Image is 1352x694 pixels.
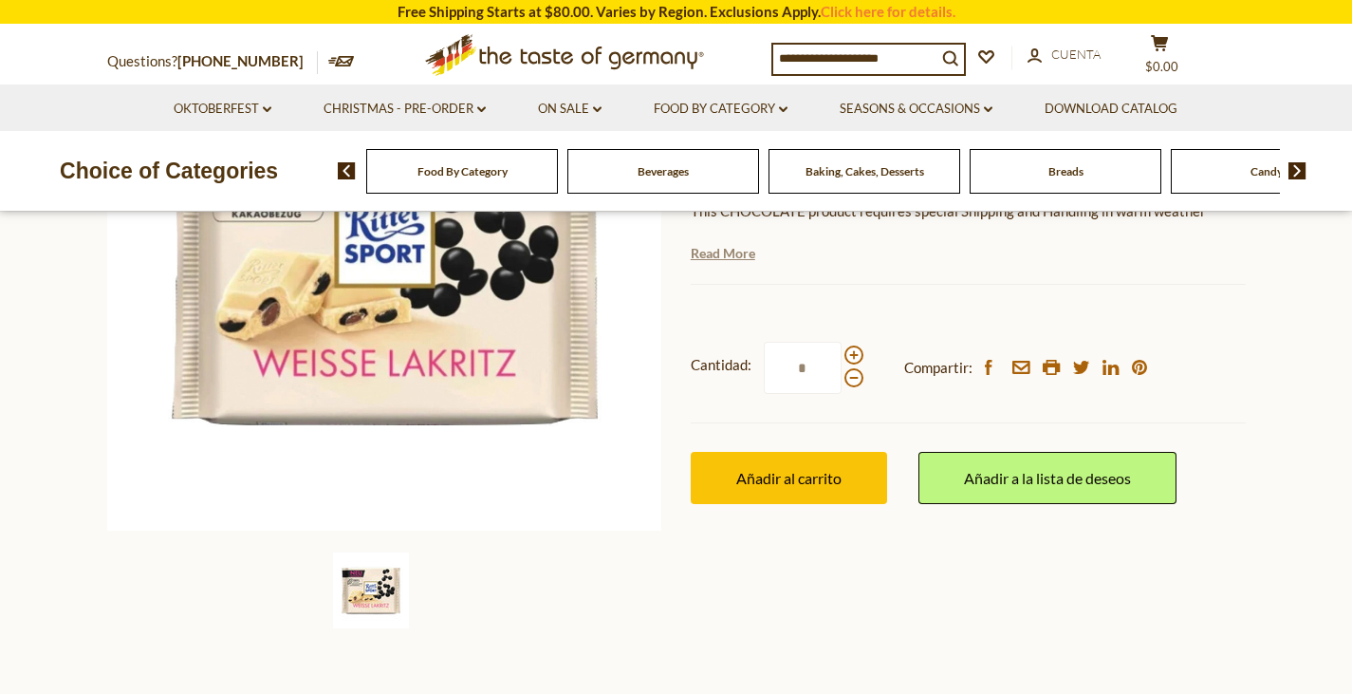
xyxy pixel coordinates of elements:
[918,452,1176,504] a: Añadir a la lista de deseos
[691,452,887,504] button: Añadir al carrito
[1045,99,1177,120] a: Download Catalog
[1051,47,1101,62] span: Cuenta
[538,99,602,120] a: On Sale
[691,353,751,377] strong: Cantidad:
[1250,164,1283,178] a: Candy
[654,99,787,120] a: Food By Category
[821,3,955,20] a: Click here for details.
[709,237,1246,261] li: We will ship this product in heat-protective packaging and ice during warm weather months or to w...
[806,164,924,178] a: Baking, Cakes, Desserts
[764,342,842,394] input: Cantidad:
[691,244,755,263] a: Read More
[736,469,842,487] span: Añadir al carrito
[107,49,318,74] p: Questions?
[324,99,486,120] a: Christmas - PRE-ORDER
[177,52,304,69] a: [PHONE_NUMBER]
[417,164,508,178] a: Food By Category
[638,164,689,178] a: Beverages
[1145,59,1178,74] span: $0.00
[338,162,356,179] img: previous arrow
[904,356,972,380] span: Compartir:
[840,99,992,120] a: Seasons & Occasions
[1132,34,1189,82] button: $0.00
[333,553,409,628] img: Ritter White Chocolate with Lakritz
[1048,164,1083,178] a: Breads
[1028,45,1101,66] a: Cuenta
[1288,162,1306,179] img: next arrow
[174,99,271,120] a: Oktoberfest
